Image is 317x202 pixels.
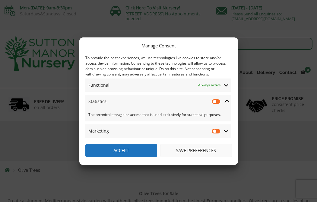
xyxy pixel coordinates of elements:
[88,82,109,89] span: Functional
[198,82,221,89] span: Always active
[85,79,231,92] summary: Functional Always active
[85,144,157,157] button: Accept
[141,42,176,49] div: Manage Consent
[88,111,228,118] span: The technical storage or access that is used exclusively for statistical purposes.
[88,98,106,105] span: Statistics
[88,127,109,135] span: Marketing
[85,124,231,138] summary: Marketing
[85,95,231,108] summary: Statistics
[85,55,231,77] div: To provide the best experiences, we use technologies like cookies to store and/or access device i...
[160,144,232,157] button: Save preferences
